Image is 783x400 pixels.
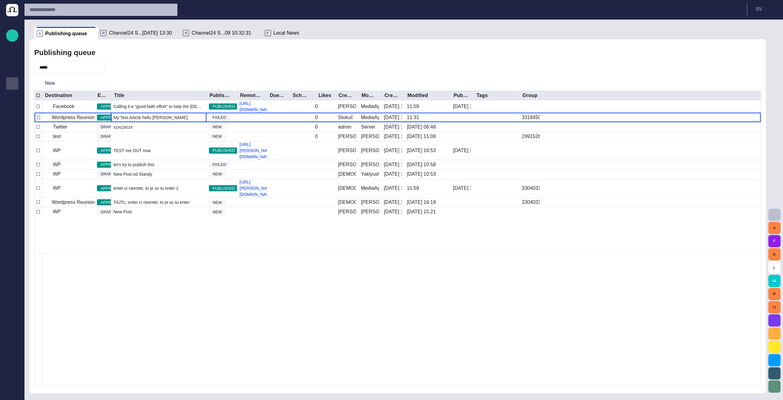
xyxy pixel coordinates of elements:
span: TEST me OUT now [113,148,151,154]
div: Petrak [338,161,356,168]
div: SPublishing queue [34,27,98,39]
span: let's try to publish this [113,162,154,168]
button: SV [751,4,779,15]
span: szxczxczx [113,124,133,130]
div: 17/09 10:58 [384,199,402,206]
p: Social Media [9,166,16,172]
div: 12/09 11:20 [384,171,402,178]
p: Publishing queue KKK [9,92,16,98]
p: AI Assistant [9,202,16,208]
p: WP [53,170,61,178]
span: PUBLISHED [209,185,239,192]
div: Modified by [362,92,377,99]
div: 22/09 16:53 [407,147,436,154]
span: DRAFT [97,171,117,177]
button: A [768,222,781,234]
p: My OctopusX [9,153,16,159]
span: Story folders [9,68,16,75]
div: 0 [315,114,318,121]
div: 3304033902 [522,199,540,206]
span: NEW [209,209,225,215]
p: Media-test with filter [9,129,16,135]
div: 18/09 15:21 [407,208,436,215]
span: Publishing queue [45,31,87,37]
div: 05/09 15:52 [384,161,402,168]
p: WP [53,147,61,154]
span: DRAFT [97,209,117,215]
div: AI Assistant [6,200,18,212]
span: APPROVED [97,200,126,206]
span: Publishing queue KKK [9,92,16,99]
span: Administration [9,117,16,124]
span: Octopus [9,215,16,222]
div: 24/03/2016 13:32 [384,124,402,130]
div: Editorial status [98,92,106,99]
h2: Publishing queue [34,48,95,57]
span: Media [9,104,16,112]
div: 18/09 15:21 [384,208,402,215]
span: [PERSON_NAME]'s media (playout) [9,141,16,148]
div: admin [338,124,351,130]
span: Publishing queue [9,80,16,87]
div: Kucera [361,133,379,140]
span: TAJTL: enter ci neenter, to je oc tu enter [113,199,190,205]
span: PUBLISHED [209,103,239,110]
div: 18/09 11:56 [453,103,471,110]
span: Channel24 S...09 10:32:31 [191,30,251,36]
div: 03/09 16:55 [384,147,402,154]
div: RChannel24 S...09 10:32:31 [180,27,262,39]
div: 16/09 15:48 [384,185,402,192]
span: Channel24 S...[DATE] 13:30 [109,30,172,36]
p: Administration [9,117,16,123]
p: S [37,31,43,37]
span: DRAFT [97,133,117,140]
div: Likes [318,92,331,99]
div: Vedra [338,171,356,178]
div: 09/04/2013 15:40 [384,103,402,110]
ul: main menu [6,53,18,224]
div: Petrak [338,208,356,215]
span: NEW [209,200,225,206]
p: R [183,30,189,36]
div: 11:59 [407,185,419,192]
div: Media-test with filter [6,126,18,139]
span: New Post od Standy [113,171,152,177]
span: APPROVED [97,148,126,154]
p: Wordpress Reunion [52,114,95,121]
div: 09/09 16:04 [453,147,471,154]
div: 11:59 [407,103,419,110]
div: 0 [315,124,318,130]
div: 3304033902 [522,185,540,192]
p: [PERSON_NAME]'s media (playout) [9,141,16,147]
span: Editorial Admin [9,178,16,185]
p: WP [53,185,61,192]
span: Local News [273,30,299,36]
div: Published [454,92,469,99]
div: Title [114,92,124,99]
span: APPROVED [97,103,126,110]
div: RemoteLink [240,92,262,99]
span: DRAFT [97,124,117,130]
p: S V [756,6,762,13]
span: FAILED [209,162,230,168]
div: 09/09 10:58 [407,161,436,168]
div: 16/09 15:52 [453,185,471,192]
div: Kucera [338,133,356,140]
p: Rundowns [9,55,16,62]
div: Vedra [338,185,356,192]
div: Publishing queue [6,77,18,90]
div: Tags [477,92,488,99]
span: APPROVED [97,162,126,168]
div: [URL][DOMAIN_NAME] [6,188,18,200]
div: 0 [315,103,318,110]
span: AI Assistant [9,202,16,210]
span: FAILED [209,114,230,121]
span: NEW [209,124,225,130]
span: APPROVED [97,114,126,121]
div: Media [6,102,18,114]
span: PUBLISHED [209,148,239,154]
p: Wordpress Reunion [52,199,95,206]
div: Group [522,92,537,99]
p: Story folders [9,68,16,74]
div: RChannel24 S...[DATE] 13:30 [98,27,180,39]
